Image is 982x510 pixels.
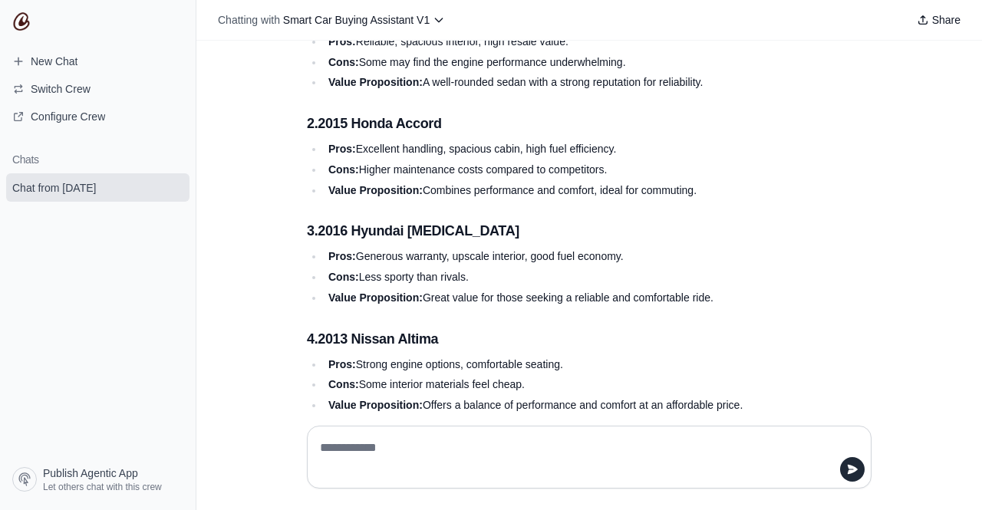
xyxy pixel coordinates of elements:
[324,268,798,286] li: Less sporty than rivals.
[12,180,96,196] span: Chat from [DATE]
[307,113,798,134] h3: 2.
[328,378,359,390] strong: Cons:
[324,356,798,373] li: Strong engine options, comfortable seating.
[6,173,189,202] a: Chat from [DATE]
[6,77,189,101] button: Switch Crew
[905,436,982,510] iframe: Chat Widget
[6,104,189,129] a: Configure Crew
[328,271,359,283] strong: Cons:
[328,76,423,88] strong: Value Proposition:
[324,289,798,307] li: Great value for those seeking a reliable and comfortable ride.
[328,399,423,411] strong: Value Proposition:
[318,116,441,131] strong: 2015 Honda Accord
[324,182,798,199] li: Combines performance and comfort, ideal for commuting.
[212,9,451,31] button: Chatting with Smart Car Buying Assistant V1
[324,396,798,414] li: Offers a balance of performance and comfort at an affordable price.
[324,376,798,393] li: Some interior materials feel cheap.
[911,9,967,31] button: Share
[31,54,77,69] span: New Chat
[324,140,798,158] li: Excellent handling, spacious cabin, high fuel efficiency.
[318,331,438,347] strong: 2013 Nissan Altima
[328,56,359,68] strong: Cons:
[6,461,189,498] a: Publish Agentic App Let others chat with this crew
[6,49,189,74] a: New Chat
[31,109,105,124] span: Configure Crew
[328,35,356,48] strong: Pros:
[318,223,519,239] strong: 2016 Hyundai [MEDICAL_DATA]
[307,328,798,350] h3: 4.
[283,14,430,26] span: Smart Car Buying Assistant V1
[328,358,356,370] strong: Pros:
[43,481,162,493] span: Let others chat with this crew
[324,54,798,71] li: Some may find the engine performance underwhelming.
[31,81,91,97] span: Switch Crew
[324,74,798,91] li: A well-rounded sedan with a strong reputation for reliability.
[324,248,798,265] li: Generous warranty, upscale interior, good fuel economy.
[328,143,356,155] strong: Pros:
[328,291,423,304] strong: Value Proposition:
[218,12,280,28] span: Chatting with
[328,250,356,262] strong: Pros:
[328,184,423,196] strong: Value Proposition:
[324,161,798,179] li: Higher maintenance costs compared to competitors.
[12,12,31,31] img: CrewAI Logo
[307,220,798,242] h3: 3.
[43,466,138,481] span: Publish Agentic App
[328,163,359,176] strong: Cons:
[932,12,961,28] span: Share
[324,33,798,51] li: Reliable, spacious interior, high resale value.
